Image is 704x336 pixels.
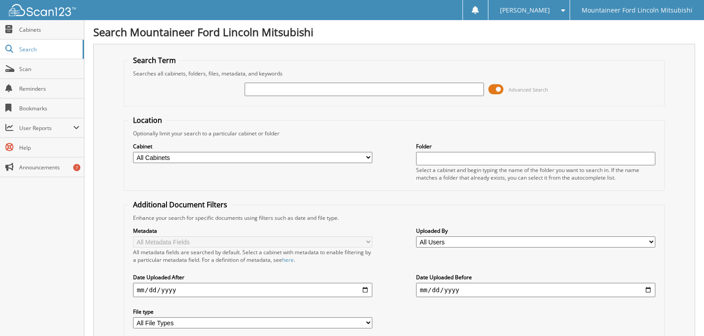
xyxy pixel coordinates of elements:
[416,166,655,181] div: Select a cabinet and begin typing the name of the folder you want to search in. If the name match...
[416,227,655,235] label: Uploaded By
[129,70,659,77] div: Searches all cabinets, folders, files, metadata, and keywords
[508,86,548,93] span: Advanced Search
[133,308,372,315] label: File type
[93,25,695,39] h1: Search Mountaineer Ford Lincoln Mitsubishi
[19,164,79,171] span: Announcements
[133,143,372,150] label: Cabinet
[19,85,79,92] span: Reminders
[19,65,79,73] span: Scan
[19,105,79,112] span: Bookmarks
[133,283,372,297] input: start
[133,248,372,264] div: All metadata fields are searched by default. Select a cabinet with metadata to enable filtering b...
[416,283,655,297] input: end
[129,130,659,137] div: Optionally limit your search to a particular cabinet or folder
[582,8,692,13] span: Mountaineer Ford Lincoln Mitsubishi
[416,143,655,150] label: Folder
[19,144,79,151] span: Help
[73,164,80,171] div: 7
[129,214,659,222] div: Enhance your search for specific documents using filters such as date and file type.
[133,227,372,235] label: Metadata
[500,8,550,13] span: [PERSON_NAME]
[129,115,167,125] legend: Location
[19,124,73,132] span: User Reports
[9,4,76,16] img: scan123-logo-white.svg
[19,46,78,53] span: Search
[129,55,180,65] legend: Search Term
[416,273,655,281] label: Date Uploaded Before
[133,273,372,281] label: Date Uploaded After
[282,256,294,264] a: here
[129,200,232,210] legend: Additional Document Filters
[19,26,79,34] span: Cabinets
